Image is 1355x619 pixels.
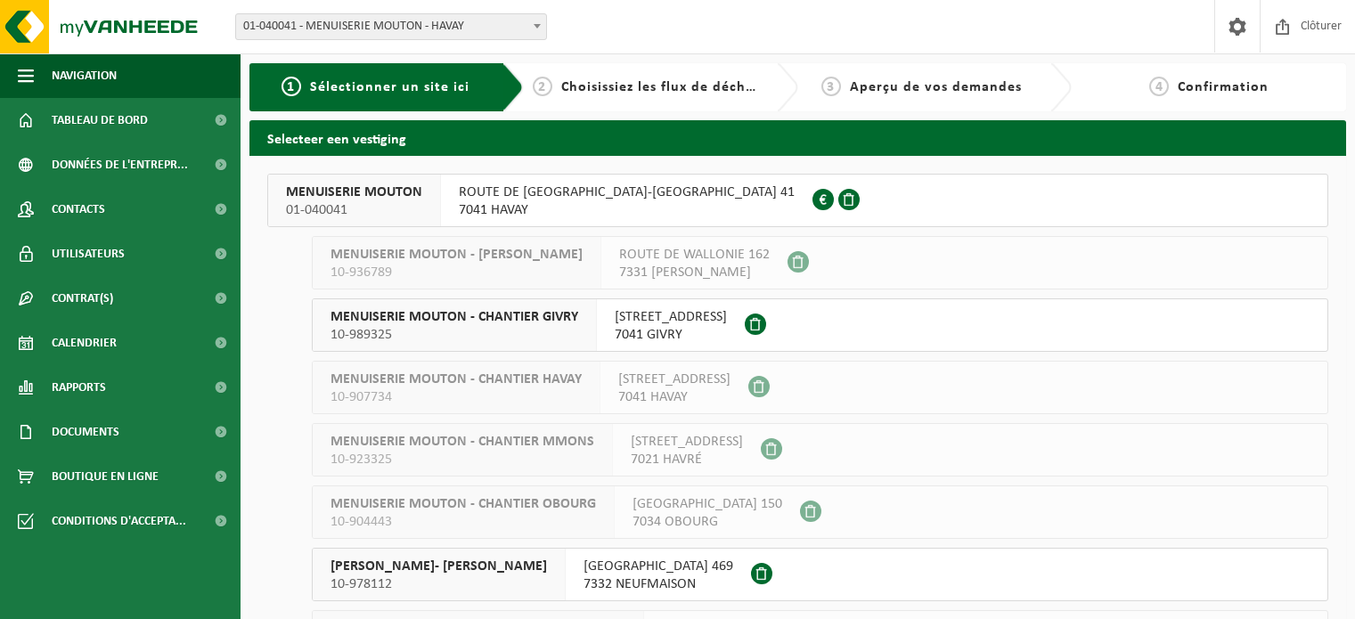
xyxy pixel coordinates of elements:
span: Aperçu de vos demandes [850,80,1022,94]
span: [STREET_ADDRESS] [618,371,731,388]
span: 7034 OBOURG [633,513,782,531]
span: Boutique en ligne [52,454,159,499]
span: Calendrier [52,321,117,365]
span: 7331 [PERSON_NAME] [619,264,770,281]
span: 2 [533,77,552,96]
span: 10-989325 [331,326,578,344]
h2: Selecteer een vestiging [249,120,1346,155]
span: Utilisateurs [52,232,125,276]
span: MENUISERIE MOUTON [286,183,422,201]
span: Tableau de bord [52,98,148,143]
span: 01-040041 - MENUISERIE MOUTON - HAVAY [235,13,547,40]
span: 7041 HAVAY [459,201,795,219]
span: ROUTE DE [GEOGRAPHIC_DATA]-[GEOGRAPHIC_DATA] 41 [459,183,795,201]
span: 10-936789 [331,264,583,281]
span: MENUISERIE MOUTON - [PERSON_NAME] [331,246,583,264]
span: [GEOGRAPHIC_DATA] 150 [633,495,782,513]
span: Choisissiez les flux de déchets et récipients [561,80,858,94]
span: 01-040041 - MENUISERIE MOUTON - HAVAY [236,14,546,39]
span: [PERSON_NAME]- [PERSON_NAME] [331,558,547,575]
span: 7041 HAVAY [618,388,731,406]
span: [STREET_ADDRESS] [631,433,743,451]
span: MENUISERIE MOUTON - CHANTIER HAVAY [331,371,582,388]
span: [STREET_ADDRESS] [615,308,727,326]
span: Confirmation [1178,80,1269,94]
span: 10-923325 [331,451,594,468]
button: MENUISERIE MOUTON 01-040041 ROUTE DE [GEOGRAPHIC_DATA]-[GEOGRAPHIC_DATA] 417041 HAVAY [267,174,1328,227]
button: MENUISERIE MOUTON - CHANTIER GIVRY 10-989325 [STREET_ADDRESS]7041 GIVRY [312,298,1328,352]
span: MENUISERIE MOUTON - CHANTIER OBOURG [331,495,596,513]
span: 7332 NEUFMAISON [584,575,733,593]
span: Données de l'entrepr... [52,143,188,187]
span: 7021 HAVRÉ [631,451,743,468]
span: 10-978112 [331,575,547,593]
span: MENUISERIE MOUTON - CHANTIER MMONS [331,433,594,451]
span: Sélectionner un site ici [310,80,469,94]
span: 1 [282,77,301,96]
button: [PERSON_NAME]- [PERSON_NAME] 10-978112 [GEOGRAPHIC_DATA] 4697332 NEUFMAISON [312,548,1328,601]
span: [GEOGRAPHIC_DATA] 469 [584,558,733,575]
span: 7041 GIVRY [615,326,727,344]
span: Contrat(s) [52,276,113,321]
span: ROUTE DE WALLONIE 162 [619,246,770,264]
span: 4 [1149,77,1169,96]
span: Rapports [52,365,106,410]
span: 3 [821,77,841,96]
span: MENUISERIE MOUTON - CHANTIER GIVRY [331,308,578,326]
span: 01-040041 [286,201,422,219]
span: 10-907734 [331,388,582,406]
span: Navigation [52,53,117,98]
span: 10-904443 [331,513,596,531]
span: Conditions d'accepta... [52,499,186,543]
span: Contacts [52,187,105,232]
span: Documents [52,410,119,454]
